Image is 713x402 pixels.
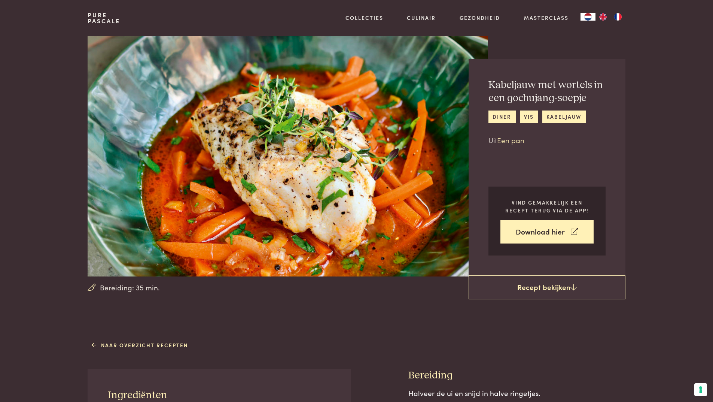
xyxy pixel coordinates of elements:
[407,14,436,22] a: Culinair
[520,111,538,123] a: vis
[524,14,569,22] a: Masterclass
[581,13,595,21] div: Language
[581,13,595,21] a: NL
[610,13,625,21] a: FR
[694,383,707,396] button: Uw voorkeuren voor toestemming voor trackingtechnologieën
[88,12,120,24] a: PurePascale
[500,220,594,244] a: Download hier
[542,111,586,123] a: kabeljauw
[88,36,488,276] img: Kabeljauw met wortels in een gochujang-soepje
[595,13,610,21] a: EN
[100,282,160,293] span: Bereiding: 35 min.
[581,13,625,21] aside: Language selected: Nederlands
[497,135,524,145] a: Een pan
[488,111,516,123] a: diner
[469,275,625,299] a: Recept bekijken
[595,13,625,21] ul: Language list
[408,388,540,398] span: Halveer de ui en snijd in halve ringetjes.
[408,369,625,382] h3: Bereiding
[92,341,188,349] a: Naar overzicht recepten
[345,14,383,22] a: Collecties
[488,135,606,146] p: Uit
[108,390,167,401] span: Ingrediënten
[460,14,500,22] a: Gezondheid
[488,79,606,105] h2: Kabeljauw met wortels in een gochujang-soepje
[500,199,594,214] p: Vind gemakkelijk een recept terug via de app!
